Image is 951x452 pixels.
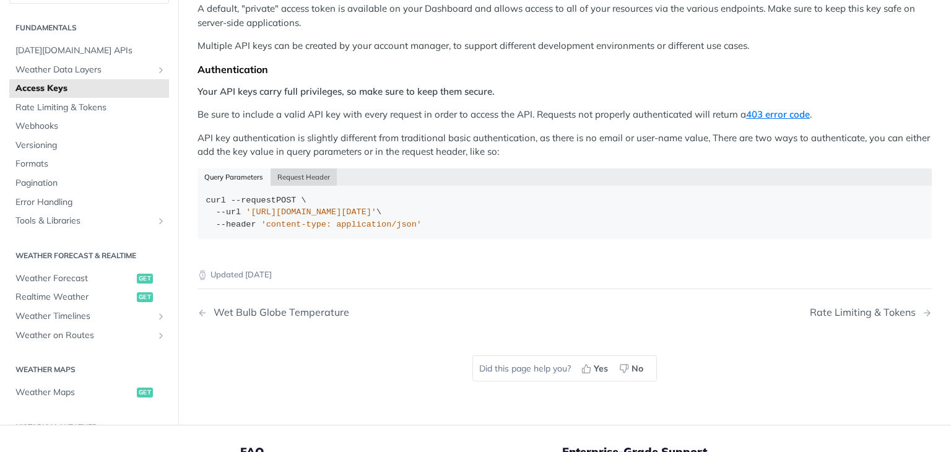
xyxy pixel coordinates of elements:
[746,108,810,120] a: 403 error code
[15,139,166,152] span: Versioning
[15,178,166,190] span: Pagination
[9,384,169,402] a: Weather Mapsget
[246,207,376,217] span: '[URL][DOMAIN_NAME][DATE]'
[198,269,932,281] p: Updated [DATE]
[198,131,932,159] p: API key authentication is slightly different from traditional basic authentication, as there is n...
[198,2,932,30] p: A default, "private" access token is available on your Dashboard and allows access to all of your...
[9,269,169,288] a: Weather Forecastget
[206,194,924,231] div: POST \ \
[9,193,169,212] a: Error Handling
[9,175,169,193] a: Pagination
[15,272,134,285] span: Weather Forecast
[15,159,166,171] span: Formats
[156,65,166,75] button: Show subpages for Weather Data Layers
[271,168,337,186] button: Request Header
[9,136,169,155] a: Versioning
[207,306,349,318] div: Wet Bulb Globe Temperature
[261,220,422,229] span: 'content-type: application/json'
[156,331,166,341] button: Show subpages for Weather on Routes
[9,326,169,345] a: Weather on RoutesShow subpages for Weather on Routes
[137,293,153,303] span: get
[9,80,169,98] a: Access Keys
[9,118,169,136] a: Webhooks
[810,306,922,318] div: Rate Limiting & Tokens
[9,61,169,79] a: Weather Data LayersShow subpages for Weather Data Layers
[156,311,166,321] button: Show subpages for Weather Timelines
[15,45,166,57] span: [DATE][DOMAIN_NAME] APIs
[15,329,153,342] span: Weather on Routes
[15,387,134,399] span: Weather Maps
[206,196,226,205] span: curl
[632,362,643,375] span: No
[15,196,166,209] span: Error Handling
[9,155,169,174] a: Formats
[472,355,657,381] div: Did this page help you?
[15,121,166,133] span: Webhooks
[9,41,169,60] a: [DATE][DOMAIN_NAME] APIs
[198,306,512,318] a: Previous Page: Wet Bulb Globe Temperature
[15,215,153,228] span: Tools & Libraries
[810,306,932,318] a: Next Page: Rate Limiting & Tokens
[198,85,495,97] strong: Your API keys carry full privileges, so make sure to keep them secure.
[198,39,932,53] p: Multiple API keys can be created by your account manager, to support different development enviro...
[216,207,241,217] span: --url
[137,388,153,398] span: get
[9,22,169,33] h2: Fundamentals
[15,64,153,76] span: Weather Data Layers
[15,310,153,323] span: Weather Timelines
[216,220,256,229] span: --header
[15,102,166,114] span: Rate Limiting & Tokens
[9,98,169,117] a: Rate Limiting & Tokens
[231,196,276,205] span: --request
[9,422,169,433] h2: Historical Weather
[615,359,650,378] button: No
[9,289,169,307] a: Realtime Weatherget
[156,217,166,227] button: Show subpages for Tools & Libraries
[15,292,134,304] span: Realtime Weather
[15,83,166,95] span: Access Keys
[9,365,169,376] h2: Weather Maps
[594,362,608,375] span: Yes
[577,359,615,378] button: Yes
[137,274,153,284] span: get
[9,307,169,326] a: Weather TimelinesShow subpages for Weather Timelines
[9,250,169,261] h2: Weather Forecast & realtime
[9,212,169,231] a: Tools & LibrariesShow subpages for Tools & Libraries
[198,108,932,122] p: Be sure to include a valid API key with every request in order to access the API. Requests not pr...
[198,294,932,331] nav: Pagination Controls
[198,63,932,76] div: Authentication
